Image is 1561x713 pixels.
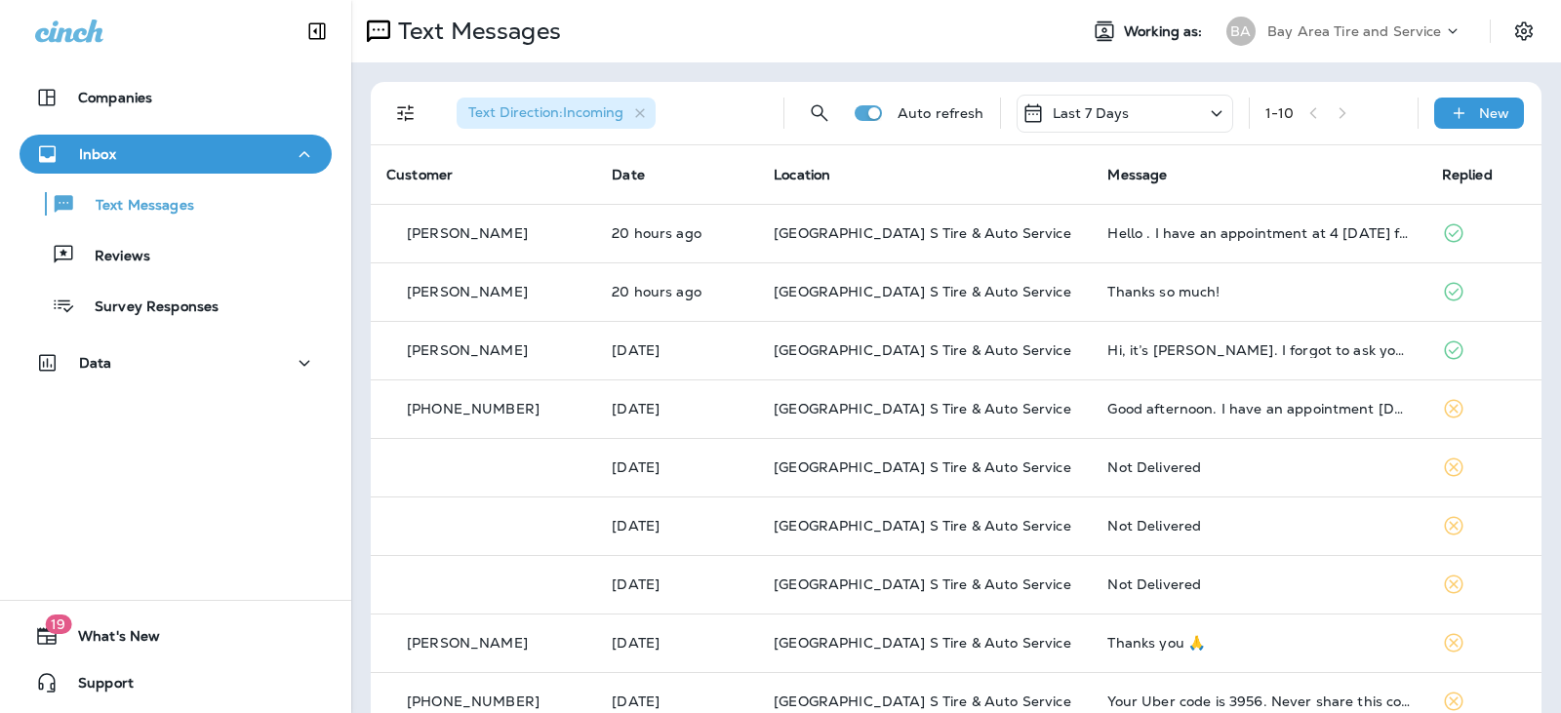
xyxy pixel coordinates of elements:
[1479,105,1509,121] p: New
[407,635,528,651] p: [PERSON_NAME]
[612,459,742,475] p: Sep 28, 2025 11:28 AM
[1107,225,1410,241] div: Hello . I have an appointment at 4 today for Honda Civic oil change and was wondering if i could ...
[612,342,742,358] p: Sep 30, 2025 10:31 AM
[612,518,742,534] p: Sep 28, 2025 06:22 AM
[407,342,528,358] p: [PERSON_NAME]
[612,225,742,241] p: Sep 30, 2025 02:15 PM
[774,341,1070,359] span: [GEOGRAPHIC_DATA] S Tire & Auto Service
[79,355,112,371] p: Data
[1107,166,1167,183] span: Message
[407,284,528,299] p: [PERSON_NAME]
[78,90,152,105] p: Companies
[612,284,742,299] p: Sep 30, 2025 02:12 PM
[774,400,1070,417] span: [GEOGRAPHIC_DATA] S Tire & Auto Service
[1107,284,1410,299] div: Thanks so much!
[386,94,425,133] button: Filters
[774,224,1070,242] span: [GEOGRAPHIC_DATA] S Tire & Auto Service
[774,634,1070,652] span: [GEOGRAPHIC_DATA] S Tire & Auto Service
[468,103,623,121] span: Text Direction : Incoming
[1124,23,1207,40] span: Working as:
[612,693,742,709] p: Sep 25, 2025 09:28 AM
[79,146,116,162] p: Inbox
[1107,518,1410,534] div: Not Delivered
[457,98,656,129] div: Text Direction:Incoming
[1107,576,1410,592] div: Not Delivered
[1107,693,1410,709] div: Your Uber code is 3956. Never share this code.
[407,401,540,416] p: [PHONE_NUMBER]
[1107,459,1410,475] div: Not Delivered
[407,225,528,241] p: [PERSON_NAME]
[20,234,332,275] button: Reviews
[1107,342,1410,358] div: Hi, it’s Teresa Fox. I forgot to ask you about an ETA. Just ballpark…Thanks.
[290,12,344,51] button: Collapse Sidebar
[75,248,150,266] p: Reviews
[20,183,332,224] button: Text Messages
[612,401,742,416] p: Sep 28, 2025 04:07 PM
[20,616,332,655] button: 19What's New
[898,105,984,121] p: Auto refresh
[59,628,160,652] span: What's New
[1053,105,1130,121] p: Last 7 Days
[20,285,332,326] button: Survey Responses
[390,17,561,46] p: Text Messages
[800,94,839,133] button: Search Messages
[20,78,332,117] button: Companies
[76,197,194,216] p: Text Messages
[1107,401,1410,416] div: Good afternoon. I have an appointment tomorrow at 4 but I no longer need it. I was able to get my...
[774,283,1070,300] span: [GEOGRAPHIC_DATA] S Tire & Auto Service
[774,458,1070,476] span: [GEOGRAPHIC_DATA] S Tire & Auto Service
[1265,105,1295,121] div: 1 - 10
[1107,635,1410,651] div: Thanks you 🙏
[1267,23,1442,39] p: Bay Area Tire and Service
[1226,17,1256,46] div: BA
[20,135,332,174] button: Inbox
[59,675,134,698] span: Support
[1506,14,1541,49] button: Settings
[407,693,540,709] p: [PHONE_NUMBER]
[612,166,645,183] span: Date
[774,693,1070,710] span: [GEOGRAPHIC_DATA] S Tire & Auto Service
[1442,166,1493,183] span: Replied
[75,298,219,317] p: Survey Responses
[612,576,742,592] p: Sep 26, 2025 12:38 PM
[612,635,742,651] p: Sep 25, 2025 03:07 PM
[774,517,1070,535] span: [GEOGRAPHIC_DATA] S Tire & Auto Service
[386,166,453,183] span: Customer
[774,166,830,183] span: Location
[45,614,71,634] span: 19
[774,575,1070,593] span: [GEOGRAPHIC_DATA] S Tire & Auto Service
[20,663,332,702] button: Support
[20,343,332,382] button: Data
